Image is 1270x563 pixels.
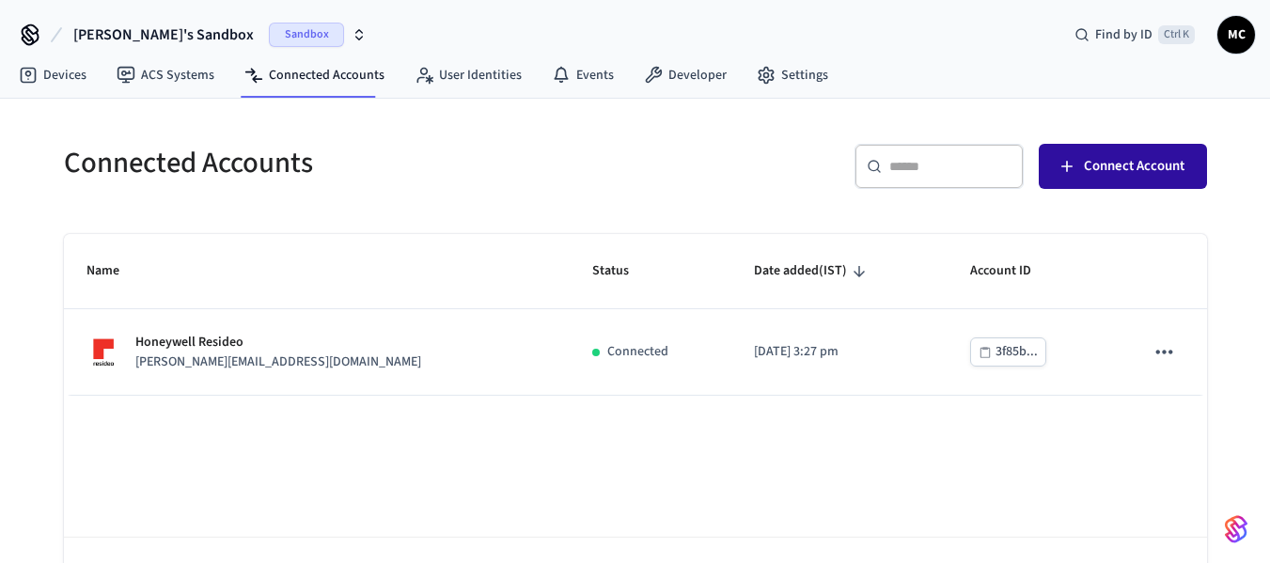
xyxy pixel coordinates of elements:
[269,23,344,47] span: Sandbox
[970,257,1056,286] span: Account ID
[742,58,843,92] a: Settings
[86,336,120,369] img: Honeywell Resideo
[64,144,624,182] h5: Connected Accounts
[629,58,742,92] a: Developer
[1225,514,1247,544] img: SeamLogoGradient.69752ec5.svg
[607,342,668,362] p: Connected
[537,58,629,92] a: Events
[754,342,926,362] p: [DATE] 3:27 pm
[1039,144,1207,189] button: Connect Account
[64,234,1207,396] table: sticky table
[4,58,102,92] a: Devices
[229,58,400,92] a: Connected Accounts
[400,58,537,92] a: User Identities
[1095,25,1152,44] span: Find by ID
[1059,18,1210,52] div: Find by IDCtrl K
[135,352,421,372] p: [PERSON_NAME][EMAIL_ADDRESS][DOMAIN_NAME]
[135,333,421,352] p: Honeywell Resideo
[996,340,1038,364] div: 3f85b...
[1084,154,1184,179] span: Connect Account
[102,58,229,92] a: ACS Systems
[754,257,871,286] span: Date added(IST)
[970,337,1046,367] button: 3f85b...
[592,257,653,286] span: Status
[73,23,254,46] span: [PERSON_NAME]'s Sandbox
[1217,16,1255,54] button: MC
[1219,18,1253,52] span: MC
[86,257,144,286] span: Name
[1158,25,1195,44] span: Ctrl K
